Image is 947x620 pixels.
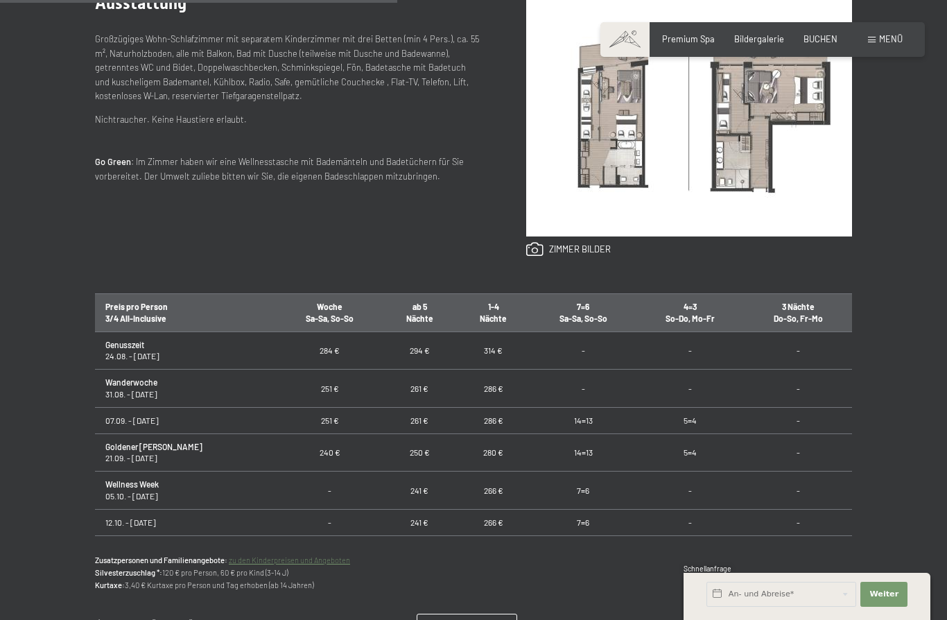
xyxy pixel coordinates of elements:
[95,156,131,167] strong: Go Green
[684,565,731,573] span: Schnellanfrage
[530,407,636,433] td: 14=13
[860,582,907,607] button: Weiter
[95,32,482,103] p: Großzügiges Wohn-Schlafzimmer mit separatem Kinderzimmer mit drei Betten (min 4 Pers.), ca. 55 m²...
[383,331,456,370] td: 294 €
[636,331,744,370] td: -
[530,509,636,535] td: 7=6
[383,407,456,433] td: 261 €
[744,472,852,510] td: -
[744,509,852,535] td: -
[636,407,744,433] td: 5=4
[277,331,383,370] td: 284 €
[95,433,277,472] td: 21.09. - [DATE]
[456,535,530,574] td: 266 €
[879,33,903,44] span: Menü
[95,472,277,510] td: 05.10. - [DATE]
[456,293,530,331] th: 1-4 Nächte
[105,479,159,489] strong: Wellness Week
[744,331,852,370] td: -
[744,433,852,472] td: -
[277,407,383,433] td: 251 €
[383,433,456,472] td: 250 €
[636,433,744,472] td: 5=4
[229,556,350,565] a: zu den Kinderpreisen und Angeboten
[105,340,144,350] strong: Genusszeit
[95,554,852,592] p: 120 € pro Person, 60 € pro Kind (3-14 J) 3,40 € Kurtaxe pro Person und Tag erhoben (ab 14 Jahren)
[95,293,277,331] th: Preis pro Person 3/4 All-Inclusive
[456,509,530,535] td: 266 €
[734,33,784,44] a: Bildergalerie
[744,407,852,433] td: -
[95,580,125,589] strong: Kurtaxe:
[383,472,456,510] td: 241 €
[456,331,530,370] td: 314 €
[105,442,202,451] strong: Goldener [PERSON_NAME]
[95,509,277,535] td: 12.10. - [DATE]
[105,377,157,387] strong: Wanderwoche
[636,472,744,510] td: -
[383,509,456,535] td: 241 €
[636,535,744,574] td: -
[662,33,715,44] a: Premium Spa
[530,535,636,574] td: -
[456,472,530,510] td: 266 €
[383,370,456,408] td: 261 €
[456,433,530,472] td: 280 €
[456,407,530,433] td: 286 €
[383,535,456,574] td: 241 €
[869,589,898,600] span: Weiter
[383,293,456,331] th: ab 5 Nächte
[277,370,383,408] td: 251 €
[744,370,852,408] td: -
[636,370,744,408] td: -
[530,370,636,408] td: -
[744,293,852,331] th: 3 Nächte Do-So, Fr-Mo
[277,293,383,331] th: Woche Sa-Sa, So-So
[95,331,277,370] td: 24.08. - [DATE]
[95,155,482,183] p: : Im Zimmer haben wir eine Wellnesstasche mit Bademänteln und Badetüchern für Sie vorbereitet. De...
[95,112,482,126] p: Nichtraucher. Keine Haustiere erlaubt.
[636,509,744,535] td: -
[277,509,383,535] td: -
[456,370,530,408] td: 286 €
[95,407,277,433] td: 07.09. - [DATE]
[95,535,277,574] td: 25.10. - [DATE]
[277,535,383,574] td: 229 €
[530,331,636,370] td: -
[530,293,636,331] th: 7=6 Sa-Sa, So-So
[636,293,744,331] th: 4=3 So-Do, Mo-Fr
[95,370,277,408] td: 31.08. - [DATE]
[744,535,852,574] td: -
[803,33,837,44] a: BUCHEN
[95,568,162,577] strong: Silvesterzuschlag *:
[277,472,383,510] td: -
[95,556,227,565] strong: Zusatzpersonen und Familienangebote:
[530,472,636,510] td: 7=6
[277,433,383,472] td: 240 €
[530,433,636,472] td: 14=13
